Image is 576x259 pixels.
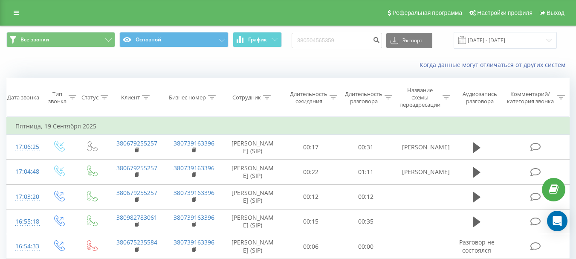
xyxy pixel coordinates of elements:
td: [PERSON_NAME] (SIP) [222,209,284,234]
td: [PERSON_NAME] [394,160,451,184]
button: Экспорт [386,33,432,48]
div: Дата звонка [7,94,39,101]
a: 380739163396 [174,213,214,221]
td: [PERSON_NAME] (SIP) [222,184,284,209]
td: 00:12 [339,184,394,209]
div: Длительность разговора [345,90,382,105]
td: 00:22 [284,160,339,184]
div: Клиент [121,94,140,101]
a: 380679255257 [116,189,157,197]
td: [PERSON_NAME] (SIP) [222,135,284,160]
div: 16:55:18 [15,213,33,230]
a: 380675235584 [116,238,157,246]
td: Пятница, 19 Сентября 2025 [7,118,570,135]
div: Open Intercom Messenger [547,211,567,231]
div: 17:06:25 [15,139,33,155]
div: Название схемы переадресации [399,87,440,108]
a: 380739163396 [174,164,214,172]
a: 380982783061 [116,213,157,221]
span: Реферальная программа [392,9,462,16]
span: Настройки профиля [477,9,533,16]
div: Тип звонка [48,90,67,105]
div: Статус [81,94,98,101]
a: 380679255257 [116,139,157,147]
span: Все звонки [20,36,49,43]
span: Разговор не состоялся [459,238,495,254]
input: Поиск по номеру [292,33,382,48]
div: Бизнес номер [169,94,206,101]
button: График [233,32,282,47]
div: 17:03:20 [15,189,33,205]
span: Выход [547,9,564,16]
button: Основной [119,32,228,47]
td: 01:11 [339,160,394,184]
a: Когда данные могут отличаться от других систем [420,61,570,69]
div: Длительность ожидания [290,90,327,105]
td: 00:31 [339,135,394,160]
td: [PERSON_NAME] [394,135,451,160]
a: 380739163396 [174,139,214,147]
td: [PERSON_NAME] (SIP) [222,234,284,259]
td: 00:06 [284,234,339,259]
td: 00:12 [284,184,339,209]
a: 380739163396 [174,189,214,197]
span: График [248,37,267,43]
button: Все звонки [6,32,115,47]
div: Комментарий/категория звонка [505,90,555,105]
td: [PERSON_NAME] (SIP) [222,160,284,184]
td: 00:35 [339,209,394,234]
td: 00:15 [284,209,339,234]
td: 00:00 [339,234,394,259]
div: 17:04:48 [15,163,33,180]
td: 00:17 [284,135,339,160]
div: 16:54:33 [15,238,33,255]
div: Сотрудник [232,94,261,101]
a: 380739163396 [174,238,214,246]
div: Аудиозапись разговора [458,90,501,105]
a: 380679255257 [116,164,157,172]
